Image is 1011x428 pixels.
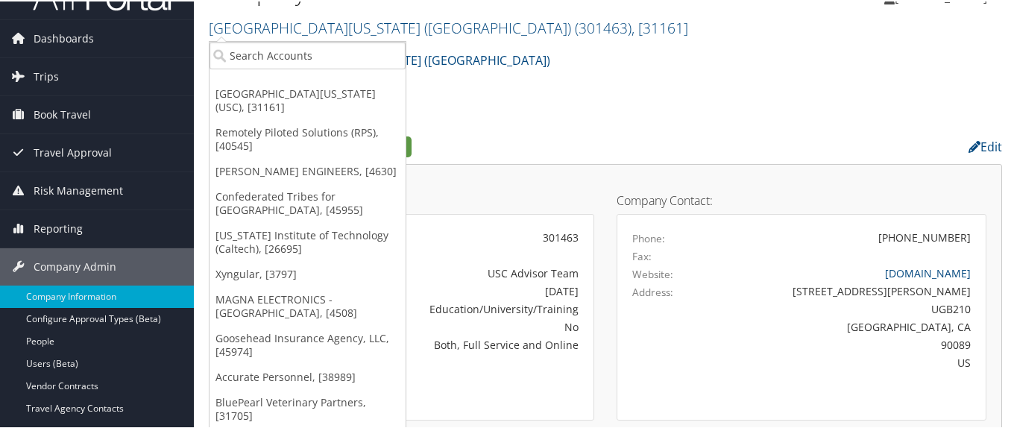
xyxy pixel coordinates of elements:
[34,133,112,170] span: Travel Approval
[210,286,406,324] a: MAGNA ELECTRONICS - [GEOGRAPHIC_DATA], [4508]
[34,57,59,94] span: Trips
[632,265,673,280] label: Website:
[210,183,406,221] a: Confederated Tribes for [GEOGRAPHIC_DATA], [45955]
[360,228,579,244] div: 301463
[360,336,579,351] div: Both, Full Service and Online
[210,221,406,260] a: [US_STATE] Institute of Technology (Caltech), [26695]
[210,157,406,183] a: [PERSON_NAME] ENGINEERS, [4630]
[34,171,123,208] span: Risk Management
[34,95,91,132] span: Book Travel
[360,282,579,298] div: [DATE]
[210,260,406,286] a: Xyngular, [3797]
[360,264,579,280] div: USC Advisor Team
[210,119,406,157] a: Remotely Piloted Solutions (RPS), [40545]
[34,19,94,56] span: Dashboards
[885,265,971,279] a: [DOMAIN_NAME]
[617,193,986,205] h4: Company Contact:
[224,193,594,205] h4: Account Details:
[722,336,971,351] div: 90089
[632,230,665,245] label: Phone:
[210,363,406,388] a: Accurate Personnel, [38989]
[722,282,971,298] div: [STREET_ADDRESS][PERSON_NAME]
[575,16,632,37] span: ( 301463 )
[360,300,579,315] div: Education/University/Training
[969,137,1002,154] a: Edit
[722,353,971,369] div: US
[34,209,83,246] span: Reporting
[632,248,652,262] label: Fax:
[209,132,730,157] h2: Company Profile:
[632,283,673,298] label: Address:
[722,318,971,333] div: [GEOGRAPHIC_DATA], CA
[210,388,406,427] a: BluePearl Veterinary Partners, [31705]
[360,318,579,333] div: No
[632,16,688,37] span: , [ 31161 ]
[210,40,406,68] input: Search Accounts
[210,80,406,119] a: [GEOGRAPHIC_DATA][US_STATE] (USC), [31161]
[209,16,688,37] a: [GEOGRAPHIC_DATA][US_STATE] ([GEOGRAPHIC_DATA])
[722,300,971,315] div: UGB210
[210,324,406,363] a: Goosehead Insurance Agency, LLC, [45974]
[34,247,116,284] span: Company Admin
[878,228,971,244] div: [PHONE_NUMBER]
